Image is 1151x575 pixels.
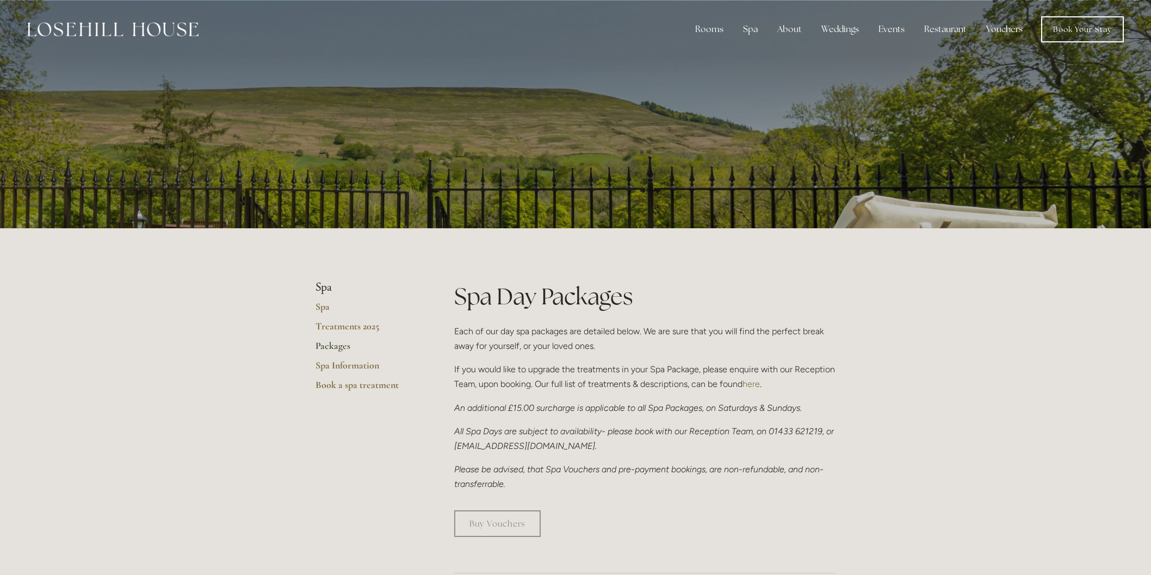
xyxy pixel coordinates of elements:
a: Book a spa treatment [315,379,419,398]
a: Vouchers [977,18,1031,40]
p: Each of our day spa packages are detailed below. We are sure that you will find the perfect break... [454,324,836,353]
h1: Spa Day Packages [454,280,836,312]
a: Spa Information [315,359,419,379]
a: Packages [315,340,419,359]
a: Buy Vouchers [454,510,541,537]
img: Losehill House [27,22,199,36]
a: Book Your Stay [1041,16,1124,42]
div: Weddings [813,18,868,40]
div: About [769,18,810,40]
a: Spa [315,301,419,320]
em: All Spa Days are subject to availability- please book with our Reception Team, on 01433 621219, o... [454,426,836,451]
p: If you would like to upgrade the treatments in your Spa Package, please enquire with our Receptio... [454,362,836,391]
a: Treatments 2025 [315,320,419,340]
div: Restaurant [915,18,975,40]
a: here [742,379,760,389]
em: An additional £15.00 surcharge is applicable to all Spa Packages, on Saturdays & Sundays. [454,403,802,413]
li: Spa [315,280,419,295]
em: Please be advised, that Spa Vouchers and pre-payment bookings, are non-refundable, and non-transf... [454,464,824,489]
div: Spa [734,18,766,40]
div: Events [870,18,913,40]
div: Rooms [686,18,732,40]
